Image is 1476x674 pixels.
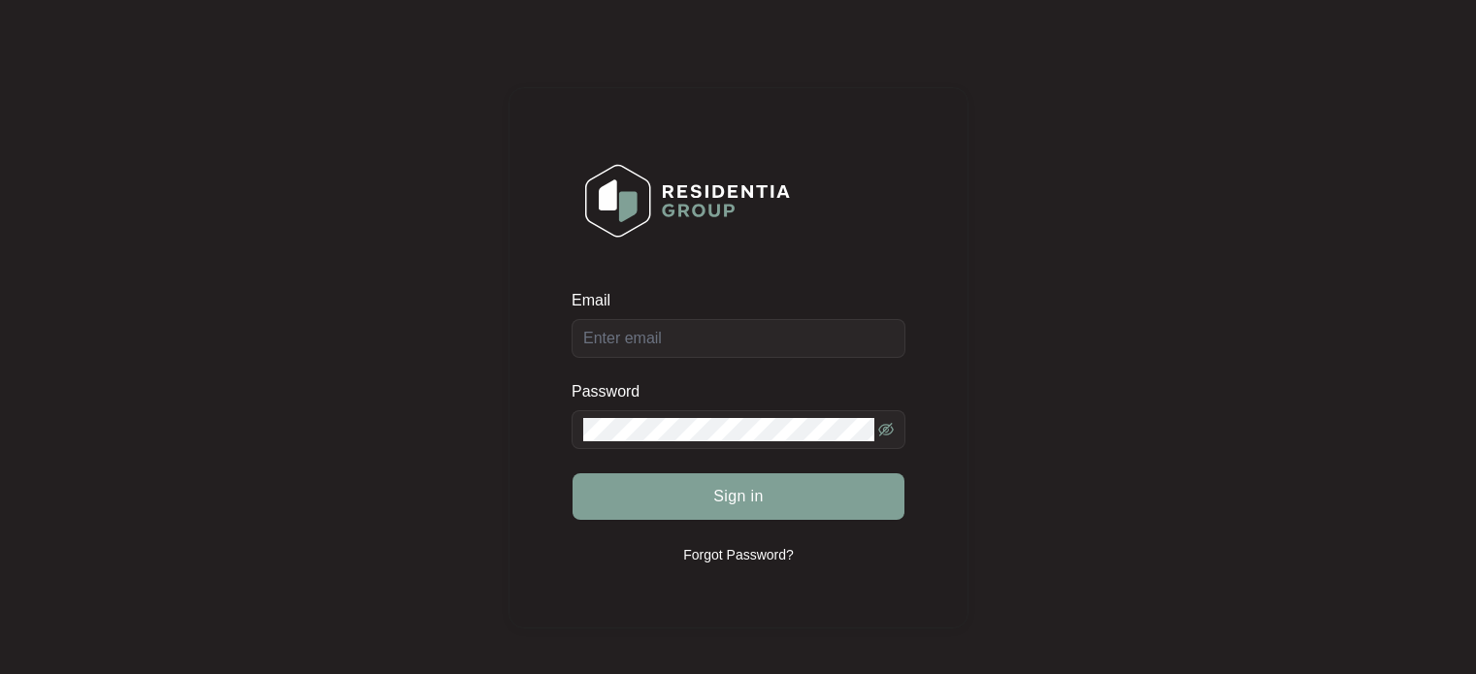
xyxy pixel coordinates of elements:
[573,473,904,520] button: Sign in
[683,545,794,564] p: Forgot Password?
[572,319,905,358] input: Email
[572,291,624,310] label: Email
[572,382,654,401] label: Password
[878,422,894,437] span: eye-invisible
[573,151,803,250] img: Login Logo
[583,418,874,441] input: Password
[713,485,764,508] span: Sign in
